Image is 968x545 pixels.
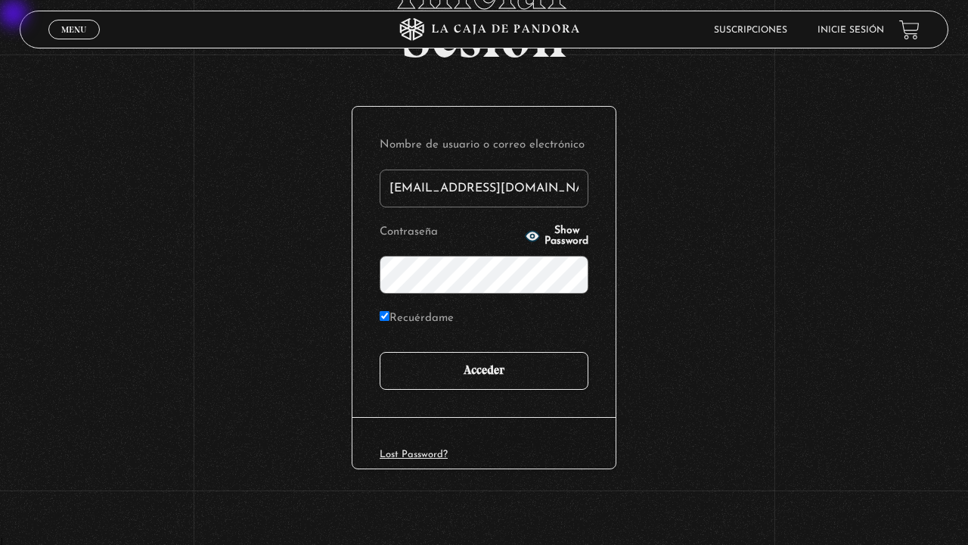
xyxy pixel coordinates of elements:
input: Recuérdame [380,311,389,321]
label: Contraseña [380,221,520,244]
span: Show Password [544,226,588,247]
input: Acceder [380,352,588,390]
a: Inicie sesión [818,26,884,35]
label: Recuérdame [380,307,454,331]
span: Menu [61,25,86,34]
a: Suscripciones [714,26,787,35]
button: Show Password [525,226,588,247]
a: View your shopping cart [899,20,920,40]
label: Nombre de usuario o correo electrónico [380,134,588,157]
span: Cerrar [57,38,92,48]
a: Lost Password? [380,450,448,459]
